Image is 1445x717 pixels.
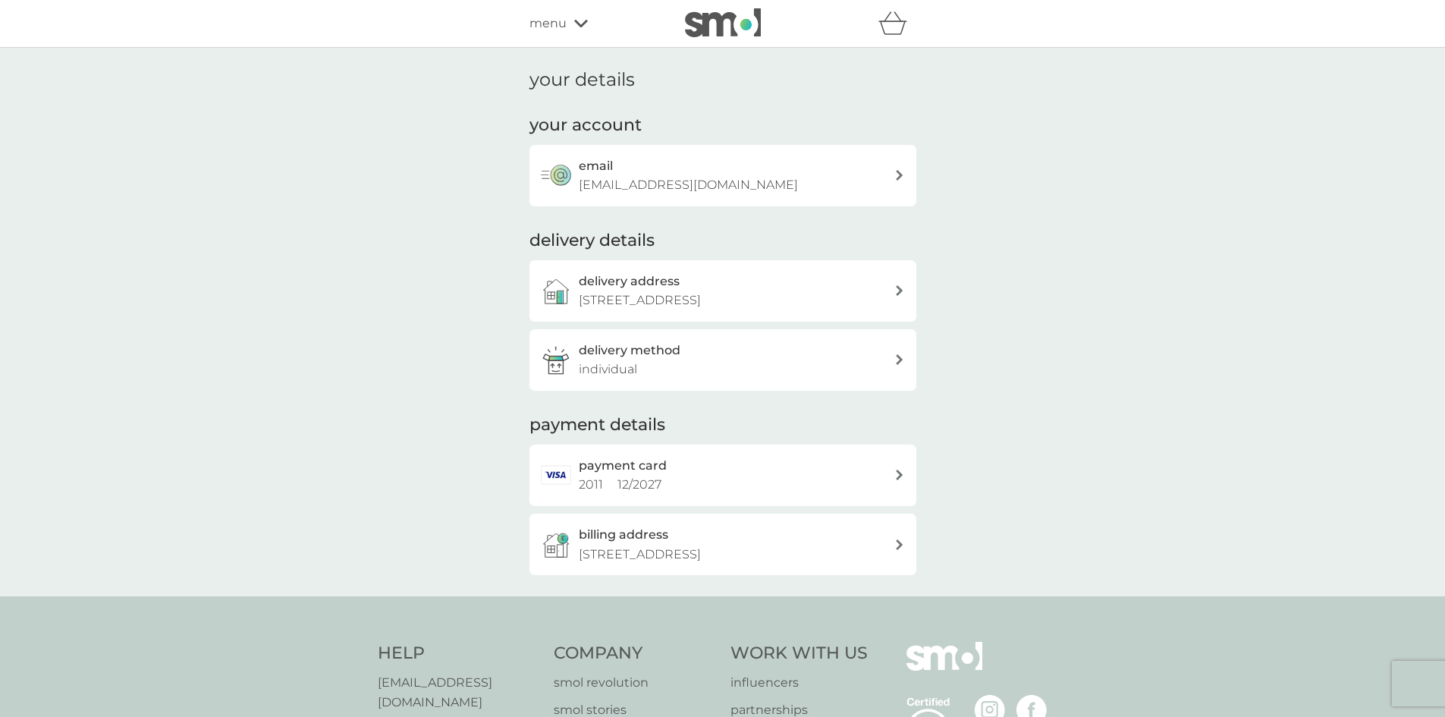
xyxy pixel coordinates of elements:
h2: payment details [529,414,665,437]
a: influencers [730,673,868,693]
h1: your details [529,69,635,91]
p: individual [579,360,637,379]
h3: delivery address [579,272,680,291]
h3: delivery method [579,341,680,360]
h3: email [579,156,613,176]
h4: Company [554,642,715,665]
h4: Work With Us [730,642,868,665]
span: 2011 [579,477,603,492]
h4: Help [378,642,539,665]
button: billing address[STREET_ADDRESS] [529,514,916,575]
h3: billing address [579,525,668,545]
button: email[EMAIL_ADDRESS][DOMAIN_NAME] [529,145,916,206]
p: [STREET_ADDRESS] [579,291,701,310]
a: delivery address[STREET_ADDRESS] [529,260,916,322]
a: payment card2011 12/2027 [529,445,916,506]
h2: payment card [579,456,667,476]
span: 12 / 2027 [617,477,661,492]
h2: your account [529,114,642,137]
div: basket [878,8,916,39]
span: menu [529,14,567,33]
a: smol revolution [554,673,715,693]
p: [STREET_ADDRESS] [579,545,701,564]
a: delivery methodindividual [529,329,916,391]
a: [EMAIL_ADDRESS][DOMAIN_NAME] [378,673,539,712]
p: [EMAIL_ADDRESS][DOMAIN_NAME] [579,175,798,195]
img: smol [906,642,982,693]
img: smol [685,8,761,37]
h2: delivery details [529,229,655,253]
